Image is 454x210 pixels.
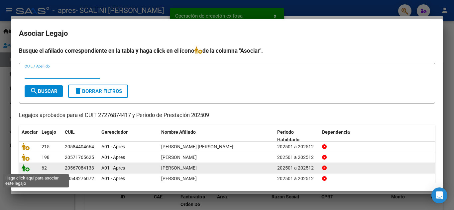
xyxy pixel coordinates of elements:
span: A01 - Apres [101,155,125,160]
datatable-header-cell: Gerenciador [99,125,159,147]
span: 62 [42,165,47,171]
datatable-header-cell: Nombre Afiliado [159,125,275,147]
button: Buscar [25,85,63,97]
div: 202501 a 202512 [277,143,317,151]
span: 215 [42,144,50,149]
span: Dependencia [322,129,350,135]
h4: Busque el afiliado correspondiente en la tabla y haga click en el ícono de la columna "Asociar". [19,46,435,55]
datatable-header-cell: Legajo [39,125,62,147]
span: AGUILERA JULIAN BENJAMIN [161,165,197,171]
span: IRIARTE BRUNO BENJAMIN [161,155,197,160]
span: Periodo Habilitado [277,129,299,142]
datatable-header-cell: CUIL [62,125,99,147]
span: Legajo [42,129,56,135]
span: A01 - Apres [101,176,125,181]
span: CUIL [65,129,75,135]
div: Open Intercom Messenger [431,187,447,203]
datatable-header-cell: Periodo Habilitado [275,125,319,147]
span: OVIEDO THIAGO DAVID [161,176,197,181]
span: Asociar [22,129,38,135]
mat-icon: search [30,87,38,95]
div: 202501 a 202512 [277,175,317,182]
span: 198 [42,155,50,160]
span: 29 [42,176,47,181]
span: Buscar [30,88,57,94]
h2: Asociar Legajo [19,27,435,40]
span: A01 - Apres [101,144,125,149]
div: 202501 a 202512 [277,164,317,172]
div: 20584404664 [65,143,94,151]
span: FERREYRA MAXIMO JOAQUIN [161,144,233,149]
datatable-header-cell: Dependencia [319,125,435,147]
div: 20571765625 [65,154,94,161]
span: Nombre Afiliado [161,129,196,135]
span: Gerenciador [101,129,128,135]
datatable-header-cell: Asociar [19,125,39,147]
div: 20548276072 [65,175,94,182]
mat-icon: delete [74,87,82,95]
div: 20567084133 [65,164,94,172]
span: Borrar Filtros [74,88,122,94]
p: Legajos aprobados para el CUIT 27276874417 y Período de Prestación 202509 [19,111,435,120]
button: Borrar Filtros [68,85,128,98]
div: 202501 a 202512 [277,154,317,161]
span: A01 - Apres [101,165,125,171]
